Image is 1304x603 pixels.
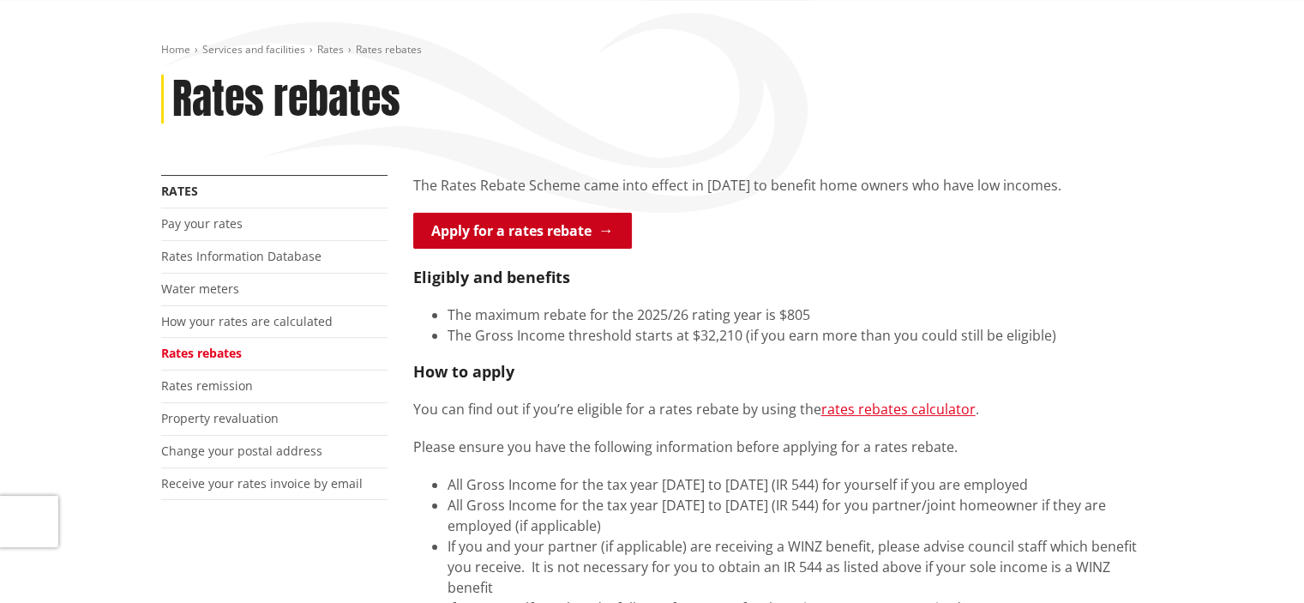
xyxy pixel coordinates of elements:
span: Rates rebates [356,42,422,57]
h1: Rates rebates [172,75,400,124]
li: The maximum rebate for the 2025/26 rating year is $805 [448,305,1144,325]
a: rates rebates calculator [821,400,976,419]
a: Services and facilities [202,42,305,57]
a: Property revaluation [161,410,279,426]
a: Rates Information Database [161,248,321,264]
p: Please ensure you have the following information before applying for a rates rebate. [413,437,1144,457]
a: Water meters [161,280,239,297]
a: Apply for a rates rebate [413,213,632,249]
a: Rates [161,183,198,199]
nav: breadcrumb [161,43,1144,57]
iframe: Messenger Launcher [1225,531,1287,593]
strong: How to apply [413,361,514,382]
a: Home [161,42,190,57]
strong: Eligibly and benefits [413,267,570,287]
li: The Gross Income threshold starts at $32,210 (if you earn more than you could still be eligible) [448,325,1144,346]
a: Pay your rates [161,215,243,232]
a: Change your postal address [161,443,322,459]
a: Rates rebates [161,345,242,361]
li: All Gross Income for the tax year [DATE] to [DATE] (IR 544) for yourself if you are employed [448,474,1144,495]
p: You can find out if you’re eligible for a rates rebate by using the . [413,399,1144,419]
a: Rates [317,42,344,57]
a: Receive your rates invoice by email [161,475,363,491]
a: Rates remission [161,377,253,394]
li: If you and your partner (if applicable) are receiving a WINZ benefit, please advise council staff... [448,536,1144,598]
p: The Rates Rebate Scheme came into effect in [DATE] to benefit home owners who have low incomes. [413,175,1144,196]
li: All Gross Income for the tax year [DATE] to [DATE] (IR 544) for you partner/joint homeowner if th... [448,495,1144,536]
a: How your rates are calculated [161,313,333,329]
